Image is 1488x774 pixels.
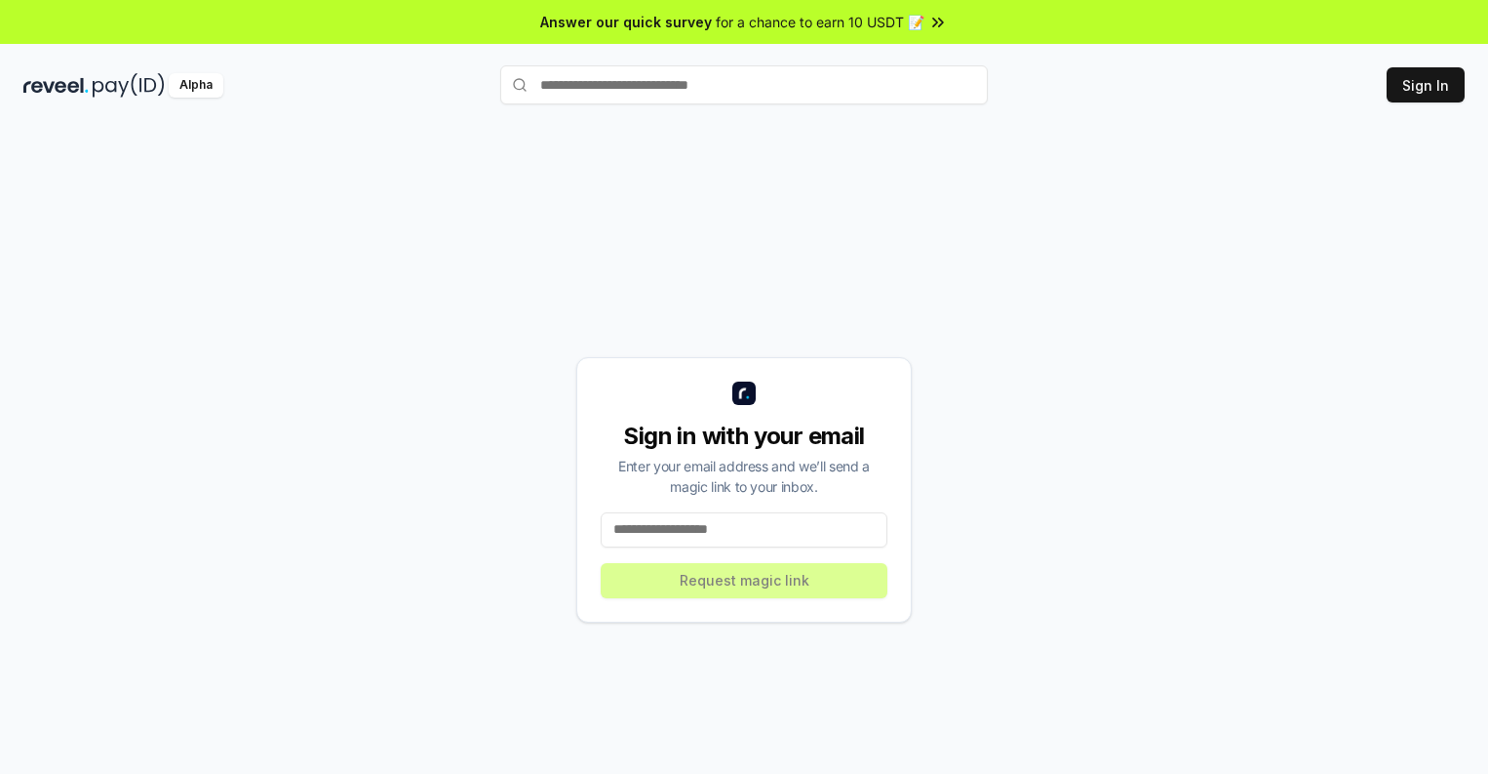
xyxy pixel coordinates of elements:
[601,421,887,452] div: Sign in with your email
[169,73,223,98] div: Alpha
[93,73,165,98] img: pay_id
[540,12,712,32] span: Answer our quick survey
[1387,67,1465,102] button: Sign In
[716,12,924,32] span: for a chance to earn 10 USDT 📝
[23,73,89,98] img: reveel_dark
[732,382,756,405] img: logo_small
[601,456,887,497] div: Enter your email address and we’ll send a magic link to your inbox.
